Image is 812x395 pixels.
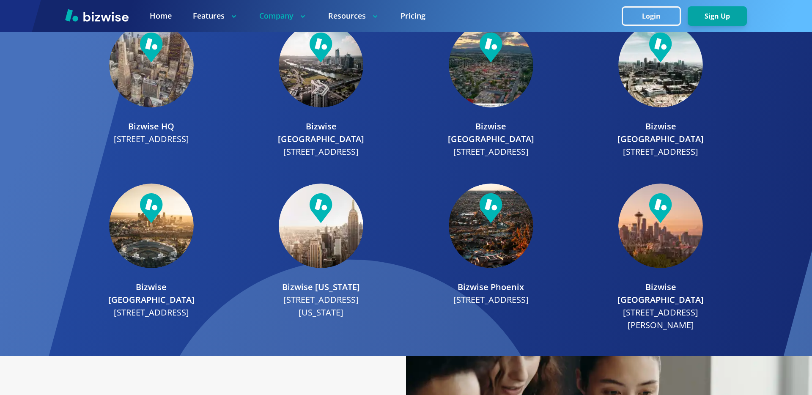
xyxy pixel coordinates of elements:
[688,6,747,26] button: Sign Up
[128,120,174,133] p: Bizwise HQ
[649,193,672,223] img: Pin Icon
[310,193,332,223] img: Pin Icon
[65,9,129,22] img: Bizwise Logo
[623,145,698,158] p: [STREET_ADDRESS]
[282,281,360,294] p: Bizwise [US_STATE]
[618,23,703,107] img: Bizwise office Denver
[453,294,529,306] p: [STREET_ADDRESS]
[618,184,703,268] img: Bizwise office Seattle
[283,145,359,158] p: [STREET_ADDRESS]
[603,306,719,332] p: [STREET_ADDRESS][PERSON_NAME]
[401,11,425,21] a: Pricing
[140,193,163,223] img: Pin Icon
[93,281,209,306] p: Bizwise [GEOGRAPHIC_DATA]
[259,11,307,21] p: Company
[109,184,194,268] img: Bizwise office Los Angeles
[449,23,533,107] img: Bizwise office Boulder
[449,184,533,268] img: Bizwise office Phoenix
[603,120,719,145] p: Bizwise [GEOGRAPHIC_DATA]
[453,145,529,158] p: [STREET_ADDRESS]
[140,33,163,62] img: Pin Icon
[458,281,524,294] p: Bizwise Phoenix
[310,33,332,62] img: Pin Icon
[150,11,172,21] a: Home
[279,184,363,268] img: Bizwise office New York City
[649,33,672,62] img: Pin Icon
[603,281,719,306] p: Bizwise [GEOGRAPHIC_DATA]
[622,6,681,26] button: Login
[433,120,549,145] p: Bizwise [GEOGRAPHIC_DATA]
[480,193,502,223] img: Pin Icon
[688,12,747,20] a: Sign Up
[279,23,363,107] img: Bizwise office Austin
[114,133,189,145] p: [STREET_ADDRESS]
[328,11,379,21] p: Resources
[193,11,238,21] p: Features
[109,23,194,107] img: Bizwise office San Francisco
[263,120,379,145] p: Bizwise [GEOGRAPHIC_DATA]
[263,294,379,319] p: [STREET_ADDRESS][US_STATE]
[622,12,688,20] a: Login
[114,306,189,319] p: [STREET_ADDRESS]
[480,33,502,62] img: Pin Icon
